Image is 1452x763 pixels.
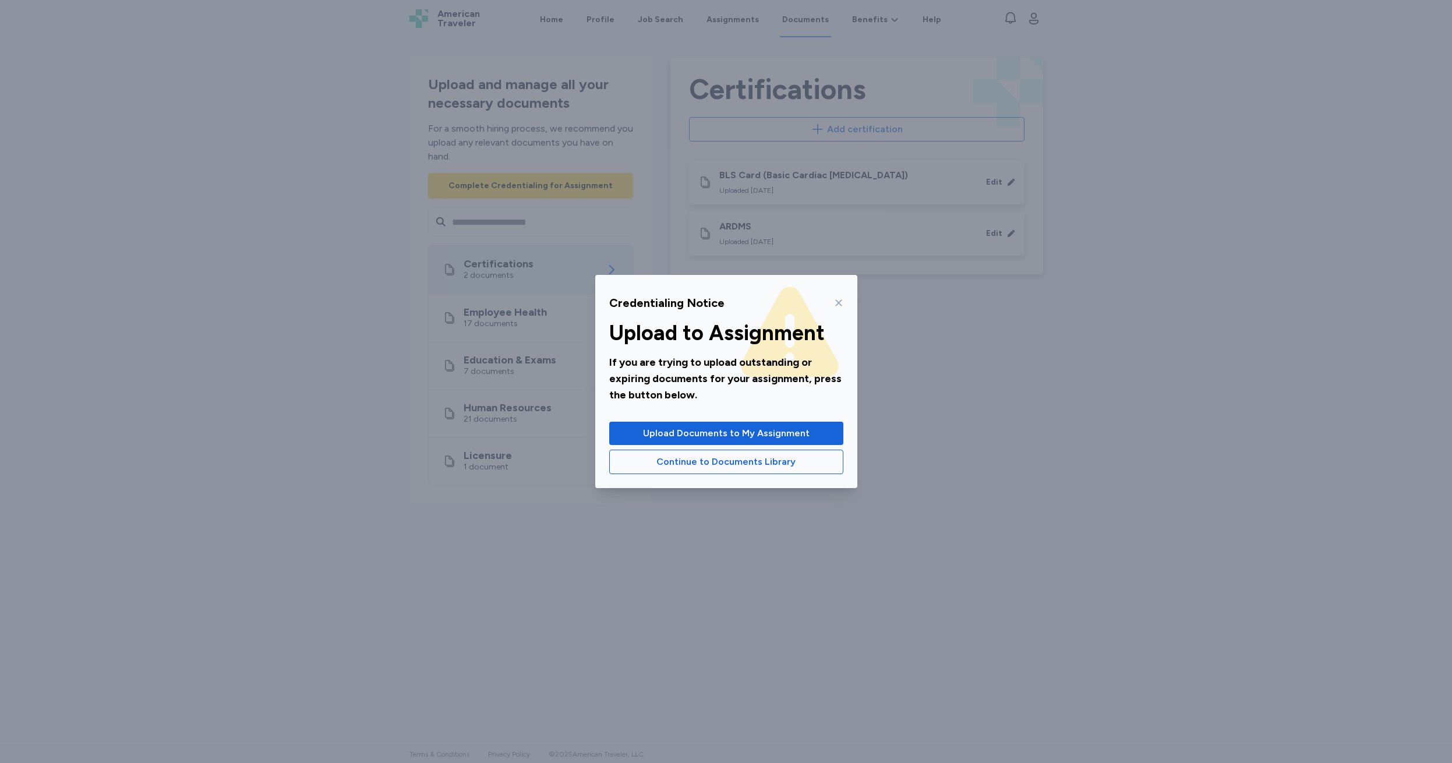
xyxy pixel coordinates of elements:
span: Continue to Documents Library [656,455,796,469]
button: Upload Documents to My Assignment [609,422,843,445]
div: Upload to Assignment [609,322,843,345]
button: Continue to Documents Library [609,450,843,474]
div: If you are trying to upload outstanding or expiring documents for your assignment, press the butt... [609,354,843,403]
div: Credentialing Notice [609,295,725,311]
span: Upload Documents to My Assignment [643,426,810,440]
